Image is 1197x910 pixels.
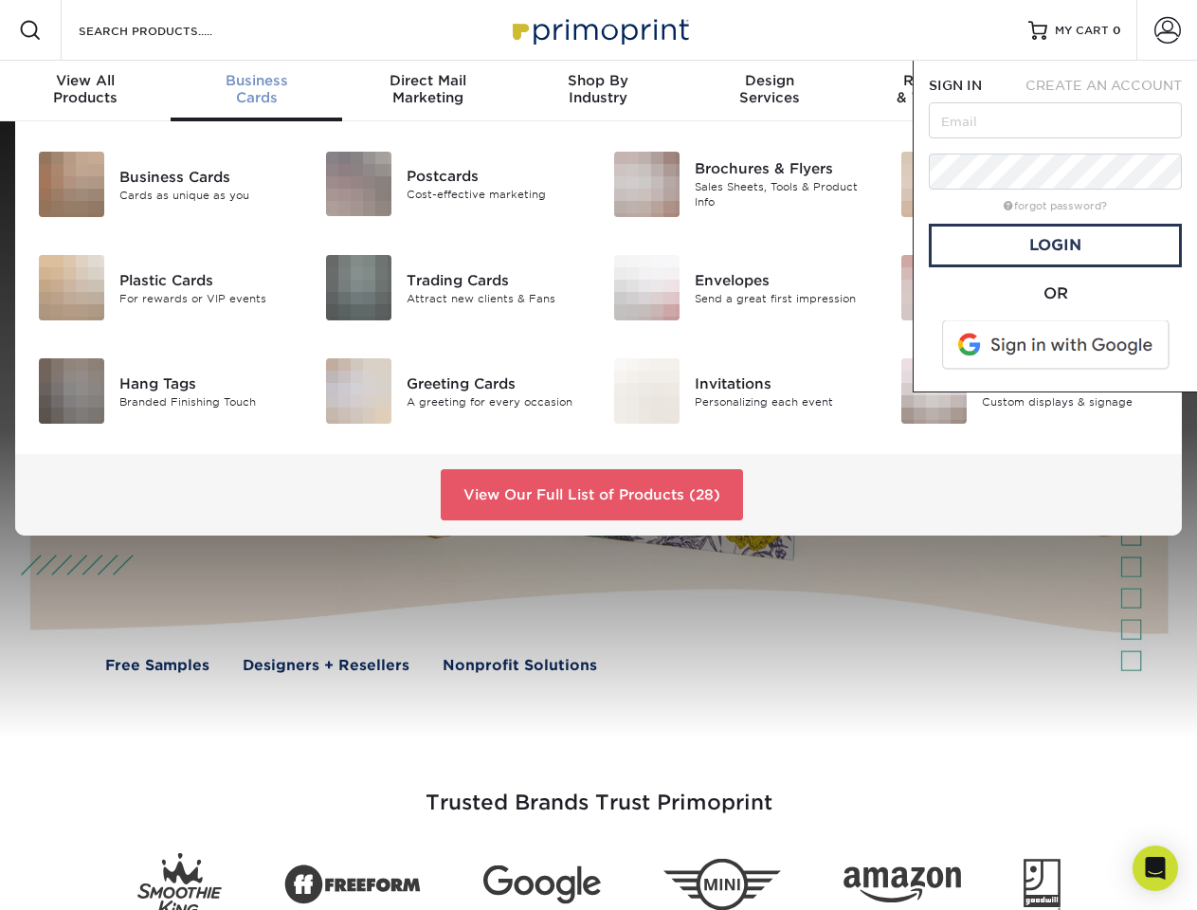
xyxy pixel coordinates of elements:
[171,61,341,121] a: BusinessCards
[342,72,513,89] span: Direct Mail
[513,61,683,121] a: Shop ByIndustry
[929,224,1182,267] a: Login
[342,72,513,106] div: Marketing
[504,9,694,50] img: Primoprint
[1024,859,1061,910] img: Goodwill
[929,282,1182,305] div: OR
[684,72,855,89] span: Design
[1025,78,1182,93] span: CREATE AN ACCOUNT
[1113,24,1121,37] span: 0
[855,72,1025,106] div: & Templates
[513,72,683,106] div: Industry
[483,865,601,904] img: Google
[5,852,161,903] iframe: Google Customer Reviews
[1004,200,1107,212] a: forgot password?
[441,469,743,520] a: View Our Full List of Products (28)
[855,72,1025,89] span: Resources
[342,61,513,121] a: Direct MailMarketing
[843,867,961,903] img: Amazon
[45,745,1153,838] h3: Trusted Brands Trust Primoprint
[1133,846,1178,891] div: Open Intercom Messenger
[684,61,855,121] a: DesignServices
[1055,23,1109,39] span: MY CART
[684,72,855,106] div: Services
[929,78,982,93] span: SIGN IN
[77,19,262,42] input: SEARCH PRODUCTS.....
[513,72,683,89] span: Shop By
[171,72,341,106] div: Cards
[171,72,341,89] span: Business
[855,61,1025,121] a: Resources& Templates
[929,102,1182,138] input: Email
